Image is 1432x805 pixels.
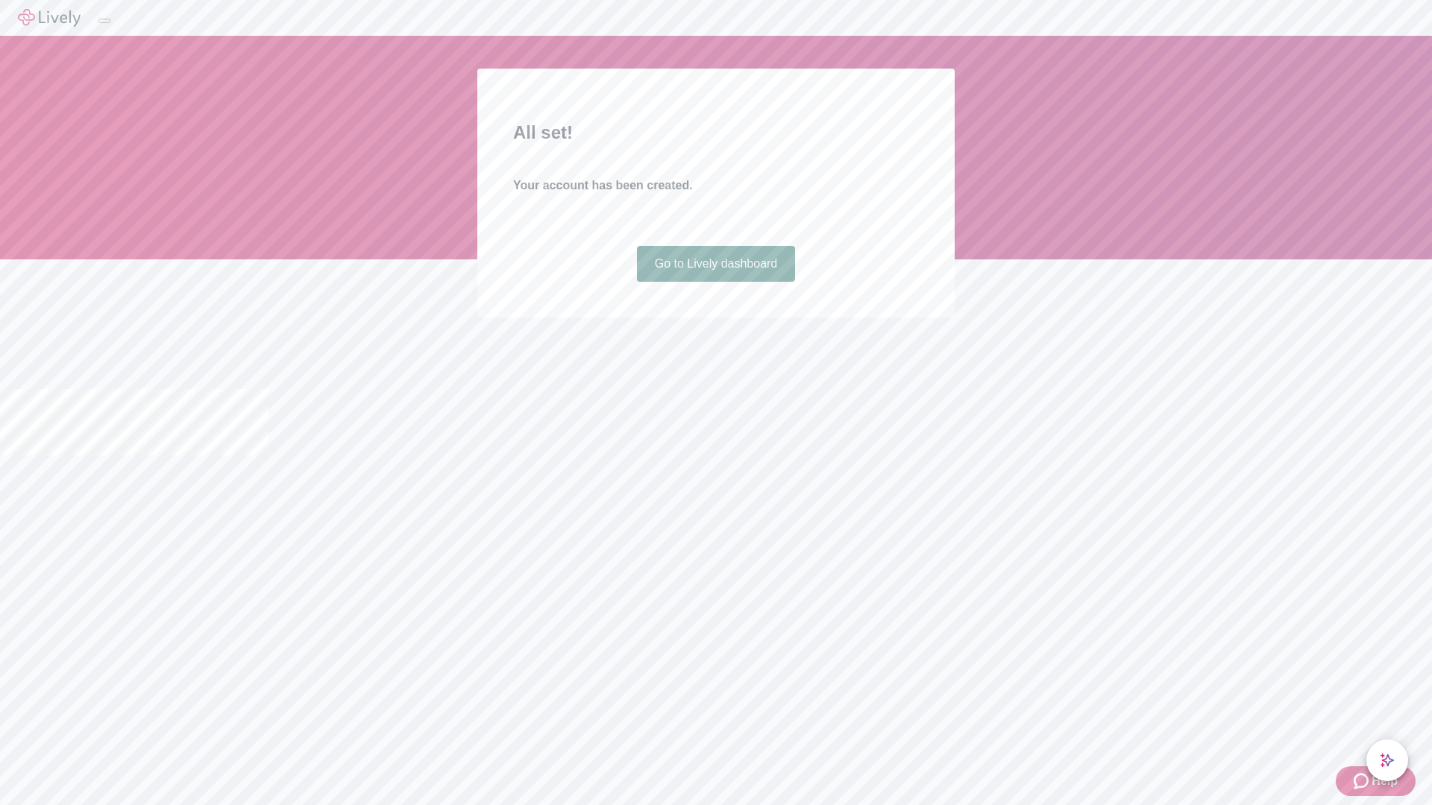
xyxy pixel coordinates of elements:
[1372,772,1398,790] span: Help
[1380,753,1395,768] svg: Lively AI Assistant
[637,246,796,282] a: Go to Lively dashboard
[1336,766,1416,796] button: Zendesk support iconHelp
[1354,772,1372,790] svg: Zendesk support icon
[98,19,110,23] button: Log out
[18,9,81,27] img: Lively
[513,119,919,146] h2: All set!
[513,177,919,195] h4: Your account has been created.
[1366,739,1408,781] button: chat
